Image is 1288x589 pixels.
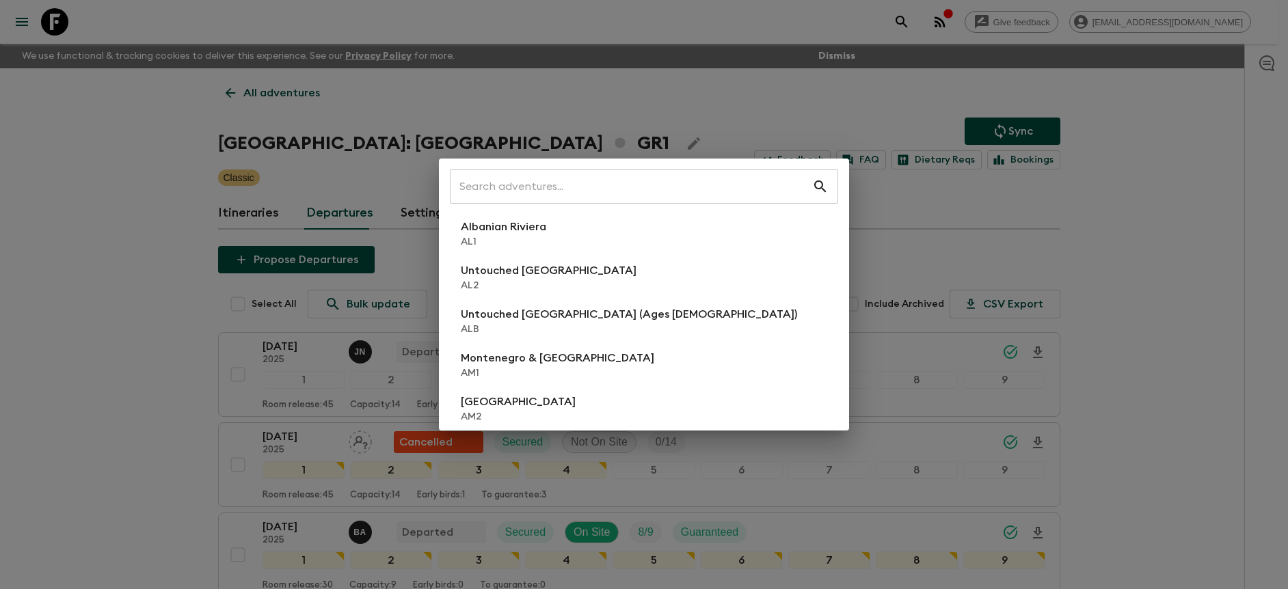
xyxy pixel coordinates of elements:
[461,366,654,380] p: AM1
[461,323,797,336] p: ALB
[461,306,797,323] p: Untouched [GEOGRAPHIC_DATA] (Ages [DEMOGRAPHIC_DATA])
[461,279,636,292] p: AL2
[461,394,576,410] p: [GEOGRAPHIC_DATA]
[461,350,654,366] p: Montenegro & [GEOGRAPHIC_DATA]
[461,235,546,249] p: AL1
[450,167,812,206] input: Search adventures...
[461,410,576,424] p: AM2
[461,219,546,235] p: Albanian Riviera
[461,262,636,279] p: Untouched [GEOGRAPHIC_DATA]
